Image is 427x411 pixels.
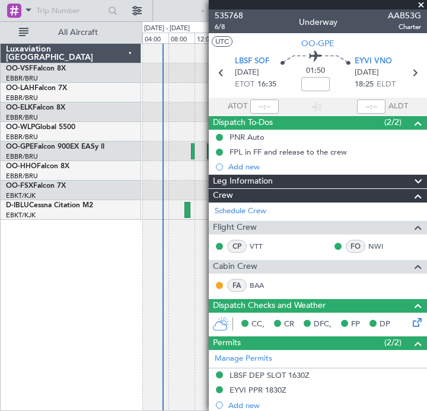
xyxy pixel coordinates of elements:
span: OO-ELK [6,104,33,111]
a: OO-HHOFalcon 8X [6,163,69,170]
div: LBSF DEP SLOT 1630Z [230,370,310,380]
span: ALDT [388,101,408,113]
div: EYVI PPR 1830Z [230,385,286,395]
div: FO [346,240,365,253]
a: EBBR/BRU [6,133,38,142]
span: Leg Information [213,175,273,188]
span: Flight Crew [213,221,257,235]
a: BAA [250,280,276,291]
a: EBKT/KJK [6,191,36,200]
a: EBBR/BRU [6,113,38,122]
span: AAB53G [388,9,421,22]
span: Permits [213,336,241,350]
span: 18:25 [355,79,374,91]
span: OO-VSF [6,65,33,72]
span: DP [380,319,390,330]
div: Underway [299,16,337,28]
span: OO-LAH [6,85,34,92]
a: OO-WLPGlobal 5500 [6,124,75,131]
span: FP [351,319,360,330]
span: Charter [388,22,421,32]
div: Add new [228,400,421,410]
a: EBKT/KJK [6,211,36,220]
input: Trip Number [36,2,104,20]
span: Dispatch Checks and Weather [213,299,326,313]
span: DFC, [314,319,332,330]
span: OO-FSX [6,182,33,190]
span: 16:35 [257,79,276,91]
span: D-IBLU [6,202,29,209]
span: EYVI VNO [355,56,392,68]
div: 04:00 [142,33,168,43]
a: Schedule Crew [215,205,266,217]
span: All Aircraft [31,28,125,37]
button: All Aircraft [13,23,129,42]
div: [DATE] - [DATE] [144,24,190,34]
input: --:-- [250,99,279,114]
span: 01:50 [306,65,325,77]
div: PNR Auto [230,132,265,142]
a: VTT [250,241,276,252]
div: 12:00 [195,33,221,43]
span: ATOT [228,101,247,113]
span: (2/2) [384,116,401,129]
span: OO-HHO [6,163,37,170]
div: 08:00 [168,33,195,43]
span: Cabin Crew [213,260,257,274]
span: Dispatch To-Dos [213,116,273,130]
a: EBBR/BRU [6,152,38,161]
span: LBSF SOF [235,56,269,68]
button: UTC [212,36,232,47]
a: EBBR/BRU [6,74,38,83]
a: EBBR/BRU [6,94,38,102]
span: Crew [213,189,233,203]
span: [DATE] [355,67,379,79]
a: NWI [368,241,395,252]
span: ELDT [377,79,396,91]
span: OO-GPE [301,37,334,50]
span: ETOT [235,79,254,91]
span: 6/8 [215,22,243,32]
span: OO-WLP [6,124,35,131]
div: Add new [228,162,421,172]
span: OO-GPE [6,143,34,150]
a: OO-LAHFalcon 7X [6,85,67,92]
span: (2/2) [384,336,401,349]
a: Manage Permits [215,353,272,365]
a: OO-GPEFalcon 900EX EASy II [6,143,104,150]
a: OO-VSFFalcon 8X [6,65,66,72]
span: CC, [251,319,265,330]
a: EBBR/BRU [6,172,38,181]
span: [DATE] [235,67,259,79]
div: FA [227,279,247,292]
a: OO-FSXFalcon 7X [6,182,66,190]
span: CR [284,319,294,330]
div: FPL in FF and release to the crew [230,147,347,157]
div: CP [227,240,247,253]
a: D-IBLUCessna Citation M2 [6,202,93,209]
span: 535768 [215,9,243,22]
a: OO-ELKFalcon 8X [6,104,65,111]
